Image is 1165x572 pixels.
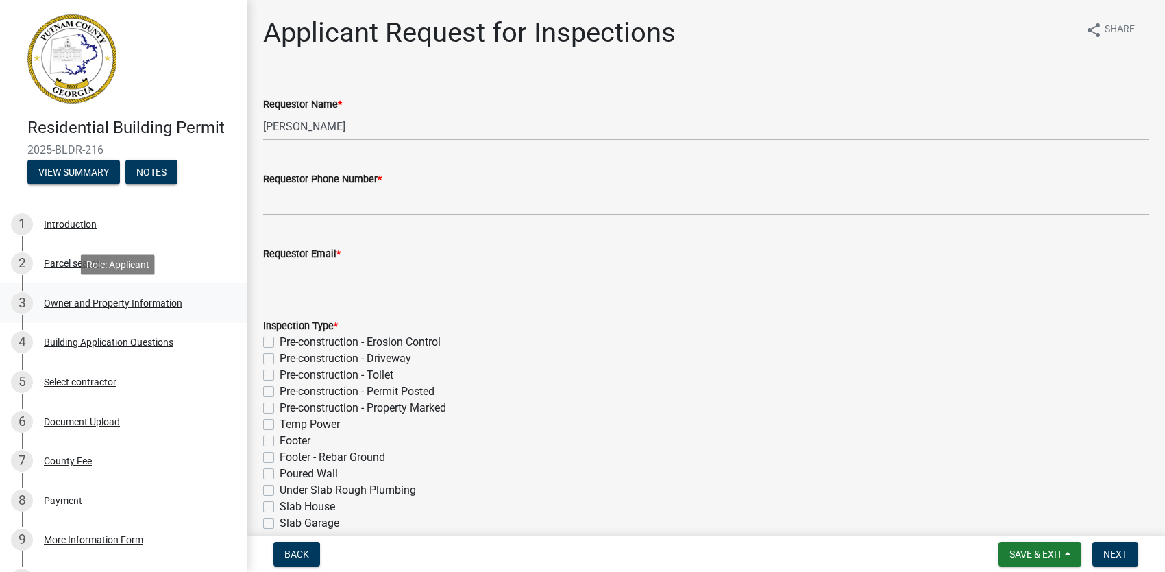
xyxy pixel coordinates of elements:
label: Footer - Rebar Ground [280,449,385,466]
label: Inspection Type [263,322,338,331]
i: share [1086,22,1102,38]
button: shareShare [1075,16,1146,43]
div: County Fee [44,456,92,466]
button: Notes [125,160,177,184]
div: Document Upload [44,417,120,427]
h4: Residential Building Permit [27,118,236,138]
div: Payment [44,496,82,505]
div: Owner and Property Information [44,298,182,308]
label: Pre-construction - Erosion Control [280,334,441,350]
button: Save & Exit [998,542,1081,567]
label: Under Slab Rough Plumbing [280,482,416,499]
label: Pre-construction - Driveway [280,350,411,367]
label: Slab Garage [280,515,339,532]
label: Pre-construction - Permit Posted [280,383,434,400]
label: Slab House [280,499,335,515]
span: Next [1103,549,1127,560]
label: Footer [280,433,310,449]
div: Building Application Questions [44,337,173,347]
div: 9 [11,529,33,551]
div: Select contractor [44,377,116,387]
label: Requestor Phone Number [263,175,382,184]
label: Pre-construction - Property Marked [280,400,446,416]
div: 3 [11,292,33,314]
div: More Information Form [44,535,143,545]
button: Next [1092,542,1138,567]
div: 5 [11,371,33,393]
span: Back [284,549,309,560]
button: Back [273,542,320,567]
span: 2025-BLDR-216 [27,143,219,156]
div: 8 [11,490,33,512]
div: 4 [11,331,33,353]
span: Share [1105,22,1135,38]
div: 6 [11,411,33,433]
div: Parcel search [44,259,101,268]
label: Pre-construction - Toilet [280,367,393,383]
label: Requestor Name [263,100,342,110]
img: Putnam County, Georgia [27,14,116,104]
h1: Applicant Request for Inspections [263,16,676,49]
div: 7 [11,450,33,472]
button: View Summary [27,160,120,184]
label: Requestor Email [263,250,341,259]
div: 1 [11,213,33,235]
label: Temp Power [280,416,340,433]
div: Introduction [44,219,97,229]
span: Save & Exit [1009,549,1062,560]
div: 2 [11,252,33,274]
wm-modal-confirm: Notes [125,167,177,178]
wm-modal-confirm: Summary [27,167,120,178]
div: Role: Applicant [81,254,155,274]
label: Poured Wall [280,466,338,482]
